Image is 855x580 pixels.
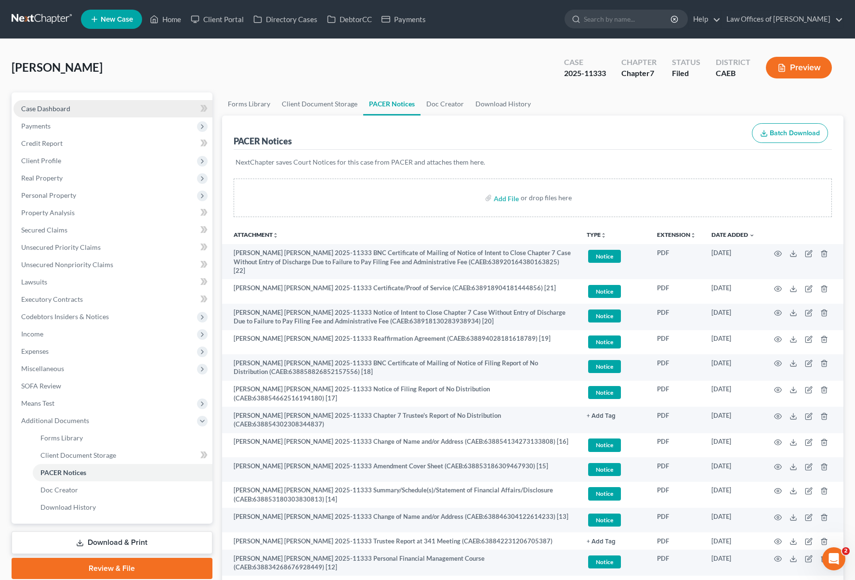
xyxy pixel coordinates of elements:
[588,463,621,476] span: Notice
[564,57,606,68] div: Case
[587,413,616,419] button: + Add Tag
[650,68,654,77] span: 7
[21,399,54,407] span: Means Test
[234,135,292,147] div: PACER Notices
[722,11,843,28] a: Law Offices of [PERSON_NAME]
[21,104,70,113] span: Case Dashboard
[601,232,606,238] i: unfold_more
[587,411,642,420] a: + Add Tag
[21,260,113,269] span: Unsecured Nonpriority Claims
[649,304,704,330] td: PDF
[12,60,103,74] span: [PERSON_NAME]
[588,514,621,527] span: Notice
[21,208,75,217] span: Property Analysis
[222,482,579,508] td: [PERSON_NAME] [PERSON_NAME] 2025-11333 Summary/Schedule(s)/Statement of Financial Affairs/Disclos...
[470,92,537,116] a: Download History
[33,447,212,464] a: Client Document Storage
[842,547,850,555] span: 2
[704,550,763,576] td: [DATE]
[564,68,606,79] div: 2025-11333
[12,531,212,554] a: Download & Print
[657,231,696,238] a: Extensionunfold_more
[222,508,579,532] td: [PERSON_NAME] [PERSON_NAME] 2025-11333 Change of Name and/or Address (CAEB:638846304122614233) [13]
[688,11,721,28] a: Help
[363,92,421,116] a: PACER Notices
[822,547,845,570] iframe: Intercom live chat
[649,532,704,550] td: PDF
[587,359,642,374] a: Notice
[21,226,67,234] span: Secured Claims
[13,135,212,152] a: Credit Report
[222,532,579,550] td: [PERSON_NAME] [PERSON_NAME] 2025-11333 Trustee Report at 341 Meeting (CAEB:638842231206705387)
[770,129,820,137] span: Batch Download
[649,330,704,355] td: PDF
[621,68,657,79] div: Chapter
[711,231,755,238] a: Date Added expand_more
[13,221,212,239] a: Secured Claims
[587,539,616,545] button: + Add Tag
[222,304,579,330] td: [PERSON_NAME] [PERSON_NAME] 2025-11333 Notice of Intent to Close Chapter 7 Case Without Entry of ...
[13,256,212,273] a: Unsecured Nonpriority Claims
[13,239,212,256] a: Unsecured Priority Claims
[704,244,763,279] td: [DATE]
[33,464,212,481] a: PACER Notices
[704,457,763,482] td: [DATE]
[588,487,621,500] span: Notice
[33,481,212,499] a: Doc Creator
[716,68,750,79] div: CAEB
[704,381,763,407] td: [DATE]
[33,499,212,516] a: Download History
[322,11,377,28] a: DebtorCC
[587,334,642,350] a: Notice
[21,416,89,425] span: Additional Documents
[672,68,700,79] div: Filed
[588,438,621,451] span: Notice
[587,248,642,264] a: Notice
[587,554,642,570] a: Notice
[649,381,704,407] td: PDF
[12,558,212,579] a: Review & File
[588,250,621,263] span: Notice
[587,437,642,453] a: Notice
[584,10,672,28] input: Search by name...
[377,11,431,28] a: Payments
[21,347,49,355] span: Expenses
[21,174,63,182] span: Real Property
[587,462,642,477] a: Notice
[649,279,704,304] td: PDF
[13,100,212,117] a: Case Dashboard
[587,385,642,400] a: Notice
[222,433,579,458] td: [PERSON_NAME] [PERSON_NAME] 2025-11333 Change of Name and/or Address (CAEB:638854134273133808) [16]
[40,503,96,511] span: Download History
[704,407,763,433] td: [DATE]
[21,382,61,390] span: SOFA Review
[521,193,572,203] div: or drop files here
[649,457,704,482] td: PDF
[21,295,83,303] span: Executory Contracts
[752,123,828,143] button: Batch Download
[222,92,276,116] a: Forms Library
[222,330,579,355] td: [PERSON_NAME] [PERSON_NAME] 2025-11333 Reaffirmation Agreement (CAEB:638894028181618789) [19]
[13,204,212,221] a: Property Analysis
[13,273,212,291] a: Lawsuits
[649,407,704,433] td: PDF
[21,139,63,147] span: Credit Report
[704,304,763,330] td: [DATE]
[101,16,133,23] span: New Case
[588,360,621,373] span: Notice
[587,512,642,528] a: Notice
[249,11,322,28] a: Directory Cases
[588,309,621,322] span: Notice
[234,231,278,238] a: Attachmentunfold_more
[33,429,212,447] a: Forms Library
[421,92,470,116] a: Doc Creator
[222,407,579,433] td: [PERSON_NAME] [PERSON_NAME] 2025-11333 Chapter 7 Trustee's Report of No Distribution (CAEB:638854...
[40,451,116,459] span: Client Document Storage
[21,156,61,165] span: Client Profile
[704,482,763,508] td: [DATE]
[587,537,642,546] a: + Add Tag
[649,508,704,532] td: PDF
[704,508,763,532] td: [DATE]
[13,377,212,395] a: SOFA Review
[649,244,704,279] td: PDF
